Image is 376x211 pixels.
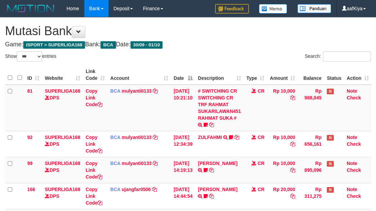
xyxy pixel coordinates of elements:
[198,187,237,192] a: [PERSON_NAME]
[290,95,295,100] a: Copy Rp 10,000 to clipboard
[86,187,102,206] a: Copy Link Code
[5,3,56,14] img: MOTION_logo.png
[267,157,298,183] td: Rp 10,000
[267,85,298,131] td: Rp 10,000
[86,161,102,180] a: Copy Link Code
[298,65,324,85] th: Balance
[290,141,295,147] a: Copy Rp 10,000 to clipboard
[110,88,120,94] span: BCA
[153,135,157,140] a: Copy mulyanti0133 to clipboard
[171,131,195,157] td: [DATE] 12:34:39
[122,88,152,94] a: mulyanti0133
[344,65,372,85] th: Action: activate to sort column ascending
[258,187,264,192] span: CR
[42,85,83,131] td: DPS
[298,131,324,157] td: Rp 656,161
[347,187,357,192] a: Note
[25,65,42,85] th: ID: activate to sort column ascending
[83,65,108,85] th: Link Code: activate to sort column ascending
[259,4,287,14] img: Button%20Memo.svg
[5,24,371,38] h1: Mutasi Bank
[290,167,295,173] a: Copy Rp 10,000 to clipboard
[27,135,33,140] span: 92
[305,51,371,62] label: Search:
[42,65,83,85] th: Website: activate to sort column ascending
[347,161,357,166] a: Note
[258,88,264,94] span: CR
[198,161,237,166] a: [PERSON_NAME]
[347,193,361,199] a: Check
[267,65,298,85] th: Amount: activate to sort column ascending
[86,135,102,154] a: Copy Link Code
[122,161,152,166] a: mulyanti0133
[209,167,214,173] a: Copy MUHAMMAD REZA to clipboard
[153,161,157,166] a: Copy mulyanti0133 to clipboard
[171,65,195,85] th: Date: activate to sort column descending
[347,95,361,100] a: Check
[45,88,80,94] a: SUPERLIGA168
[108,65,171,85] th: Account: activate to sort column ascending
[209,122,214,127] a: Copy # SWITCHING CR SWITCHING CR TRF RAHMAT SUKARILAWAN451 RAHMAT SUKA # to clipboard
[267,131,298,157] td: Rp 10,000
[23,41,85,49] span: ISPORT > SUPERLIGA168
[347,135,357,140] a: Note
[122,187,151,192] a: ujangfar0506
[42,131,83,157] td: DPS
[110,135,120,140] span: BCA
[110,187,120,192] span: BCA
[152,187,157,192] a: Copy ujangfar0506 to clipboard
[171,157,195,183] td: [DATE] 14:19:13
[45,135,80,140] a: SUPERLIGA168
[347,141,361,147] a: Check
[100,41,116,49] span: BCA
[297,4,331,13] img: panduan.png
[327,187,334,193] span: Has Note
[258,161,264,166] span: CR
[215,4,249,14] img: Feedback.jpg
[122,135,152,140] a: mulyanti0133
[244,65,267,85] th: Type: activate to sort column ascending
[323,51,371,62] input: Search:
[195,65,244,85] th: Description: activate to sort column ascending
[298,183,324,209] td: Rp 311,275
[27,187,35,192] span: 166
[5,51,56,62] label: Show entries
[27,88,33,94] span: 81
[198,88,241,121] a: # SWITCHING CR SWITCHING CR TRF RAHMAT SUKARILAWAN451 RAHMAT SUKA #
[42,183,83,209] td: DPS
[27,161,33,166] span: 99
[209,193,214,199] a: Copy NOVEN ELING PRAYOG to clipboard
[171,85,195,131] td: [DATE] 10:21:10
[131,41,163,49] span: 30/09 - 01/10
[45,187,80,192] a: SUPERLIGA168
[258,135,264,140] span: CR
[171,183,195,209] td: [DATE] 14:44:54
[198,135,222,140] a: ZULFAHMI
[327,161,334,167] span: Has Note
[110,161,120,166] span: BCA
[327,89,334,94] span: Has Note
[347,88,357,94] a: Note
[42,157,83,183] td: DPS
[290,193,295,199] a: Copy Rp 20,000 to clipboard
[347,167,361,173] a: Check
[5,41,371,48] h4: Game: Bank: Date:
[86,88,102,107] a: Copy Link Code
[267,183,298,209] td: Rp 20,000
[298,157,324,183] td: Rp 895,096
[327,135,334,141] span: Has Note
[234,135,239,140] a: Copy ZULFAHMI to clipboard
[298,85,324,131] td: Rp 988,045
[17,51,42,62] select: Showentries
[324,65,344,85] th: Status
[45,161,80,166] a: SUPERLIGA168
[153,88,157,94] a: Copy mulyanti0133 to clipboard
